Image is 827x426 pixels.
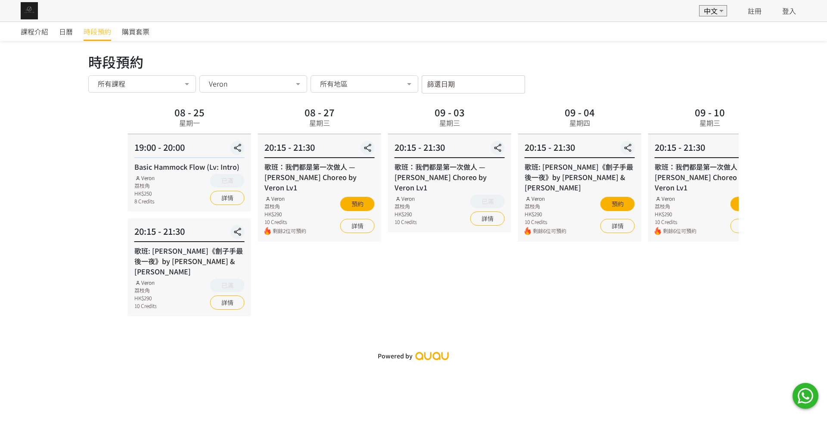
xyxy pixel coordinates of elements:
[340,197,375,211] button: 預約
[264,227,271,235] img: fire.png
[655,227,661,235] img: fire.png
[98,79,125,88] span: 所有課程
[122,22,149,41] a: 購買套票
[395,202,417,210] div: 荔枝角
[731,197,765,211] button: 預約
[439,118,460,128] div: 星期三
[470,195,505,208] button: 已滿
[134,190,155,197] div: HK$250
[782,6,796,16] a: 登入
[264,210,306,218] div: HK$290
[309,118,330,128] div: 星期三
[84,26,111,37] span: 時段預約
[134,182,155,190] div: 荔枝角
[748,6,762,16] a: 註冊
[88,51,739,72] div: 時段預約
[340,219,375,233] a: 詳情
[264,141,375,158] div: 20:15 - 21:30
[600,219,635,233] a: 詳情
[655,218,696,226] div: 10 Credits
[525,162,635,193] div: 歌班: [PERSON_NAME]《劊子手最後一夜》by [PERSON_NAME] & [PERSON_NAME]
[525,202,566,210] div: 荔枝角
[305,107,335,117] div: 08 - 27
[210,295,245,310] a: 詳情
[134,294,157,302] div: HK$290
[395,218,417,226] div: 10 Credits
[134,141,245,158] div: 19:00 - 20:00
[134,246,245,277] div: 歌班: [PERSON_NAME]《劊子手最後一夜》by [PERSON_NAME] & [PERSON_NAME]
[210,279,245,292] button: 已滿
[395,195,417,202] div: Veron
[210,191,245,205] a: 詳情
[663,227,696,235] span: 剩餘6位可預約
[525,210,566,218] div: HK$290
[264,195,306,202] div: Veron
[264,202,306,210] div: 荔枝角
[395,141,505,158] div: 20:15 - 21:30
[655,195,696,202] div: Veron
[525,227,531,235] img: fire.png
[695,107,725,117] div: 09 - 10
[700,118,720,128] div: 星期三
[655,162,765,193] div: 歌班：我們都是第一次做人 — [PERSON_NAME] Choreo by Veron Lv1
[21,26,48,37] span: 課程介紹
[134,197,155,205] div: 8 Credits
[435,107,465,117] div: 09 - 03
[525,195,566,202] div: Veron
[264,162,375,193] div: 歌班：我們都是第一次做人 — [PERSON_NAME] Choreo by Veron Lv1
[525,141,635,158] div: 20:15 - 21:30
[209,79,227,88] span: Veron
[134,174,155,182] div: Veron
[470,211,505,226] a: 詳情
[731,219,765,233] a: 詳情
[122,26,149,37] span: 購買套票
[395,210,417,218] div: HK$290
[134,162,245,172] div: Basic Hammock Flow (Lv: Intro)
[533,227,566,235] span: 剩餘6位可預約
[655,210,696,218] div: HK$290
[59,26,73,37] span: 日曆
[174,107,205,117] div: 08 - 25
[395,162,505,193] div: 歌班：我們都是第一次做人 — [PERSON_NAME] Choreo by Veron Lv1
[179,118,200,128] div: 星期一
[59,22,73,41] a: 日曆
[565,107,595,117] div: 09 - 04
[320,79,348,88] span: 所有地區
[134,279,157,286] div: Veron
[134,302,157,310] div: 10 Credits
[134,286,157,294] div: 荔枝角
[273,227,306,235] span: 剩餘2位可預約
[600,197,635,211] button: 預約
[264,218,306,226] div: 10 Credits
[525,218,566,226] div: 10 Credits
[210,174,245,187] button: 已滿
[569,118,590,128] div: 星期四
[21,22,48,41] a: 課程介紹
[655,202,696,210] div: 荔枝角
[134,225,245,242] div: 20:15 - 21:30
[84,22,111,41] a: 時段預約
[21,2,38,19] img: img_61c0148bb0266
[655,141,765,158] div: 20:15 - 21:30
[422,75,525,93] input: 篩選日期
